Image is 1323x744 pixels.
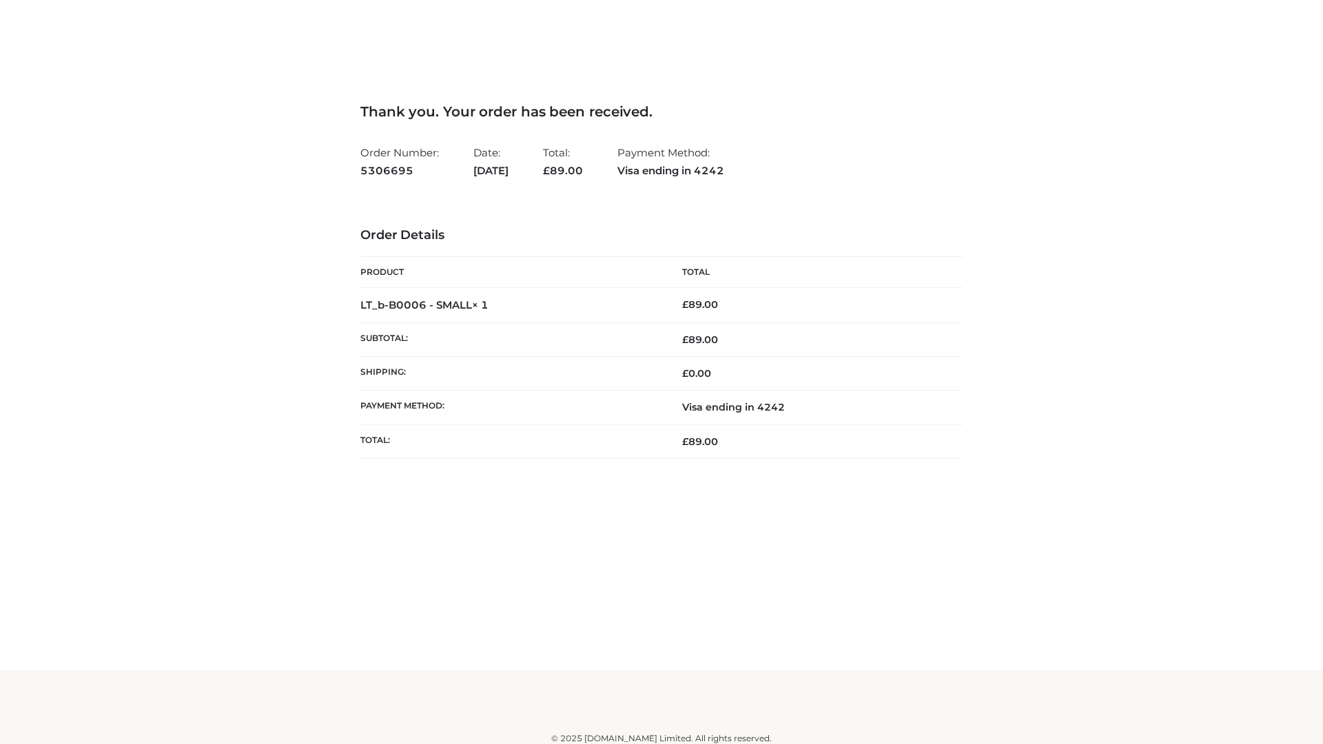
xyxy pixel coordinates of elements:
th: Shipping: [360,357,661,391]
span: £ [682,367,688,380]
th: Total: [360,424,661,458]
span: 89.00 [682,435,718,448]
th: Product [360,257,661,288]
bdi: 89.00 [682,298,718,311]
li: Order Number: [360,141,439,183]
strong: 5306695 [360,162,439,180]
th: Payment method: [360,391,661,424]
span: £ [682,333,688,346]
li: Date: [473,141,509,183]
h3: Order Details [360,228,963,243]
th: Subtotal: [360,322,661,356]
span: 89.00 [682,333,718,346]
strong: [DATE] [473,162,509,180]
td: Visa ending in 4242 [661,391,963,424]
span: £ [682,298,688,311]
li: Total: [543,141,583,183]
bdi: 0.00 [682,367,711,380]
strong: Visa ending in 4242 [617,162,724,180]
span: 89.00 [543,164,583,177]
span: £ [543,164,550,177]
th: Total [661,257,963,288]
strong: × 1 [472,298,489,311]
span: £ [682,435,688,448]
h3: Thank you. Your order has been received. [360,103,963,120]
li: Payment Method: [617,141,724,183]
strong: LT_b-B0006 - SMALL [360,298,489,311]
